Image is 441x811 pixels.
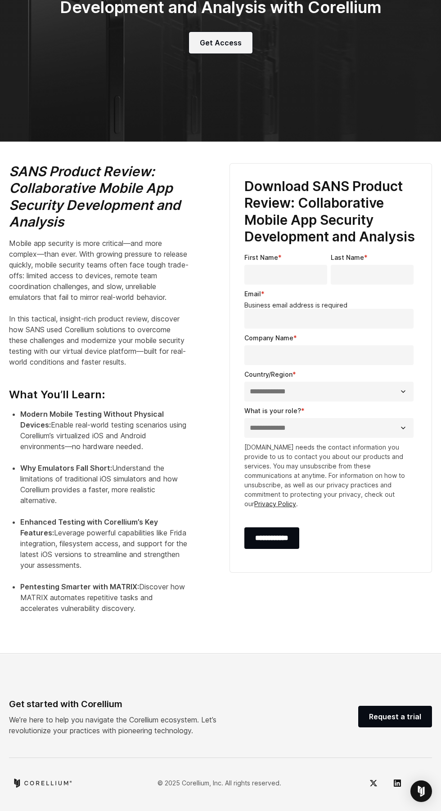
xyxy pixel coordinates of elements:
strong: Why Emulators Fall Short: [20,463,112,472]
p: © 2025 Corellium, Inc. All rights reserved. [157,778,281,788]
li: Enable real-world testing scenarios using Corellium’s virtualized iOS and Android environments—no... [20,409,190,463]
strong: Modern Mobile Testing Without Physical Devices: [20,410,164,429]
li: Understand the limitations of traditional iOS simulators and how Corellium provides a faster, mor... [20,463,190,517]
span: Company Name [244,334,293,342]
a: Privacy Policy [254,500,296,508]
a: LinkedIn [387,772,408,794]
a: Corellium home [13,779,72,788]
div: Open Intercom Messenger [410,780,432,802]
strong: Enhanced Testing with Corellium’s Key Features: [20,517,158,537]
h4: What You’ll Learn: [9,374,190,401]
a: YouTube [410,772,432,794]
span: Last Name [331,254,364,261]
li: Leverage powerful capabilities like Frida integration, filesystem access, and support for the lat... [20,517,190,581]
strong: Pentesting Smarter with MATRIX: [20,582,139,591]
i: SANS Product Review: Collaborative Mobile App Security Development and Analysis [9,163,180,230]
a: Twitter [363,772,384,794]
p: Mobile app security is more critical—and more complex—than ever. With growing pressure to release... [9,238,190,367]
div: Get started with Corellium [9,697,239,711]
h3: Download SANS Product Review: Collaborative Mobile App Security Development and Analysis [244,178,417,245]
span: Email [244,290,261,298]
a: Request a trial [358,706,432,727]
p: [DOMAIN_NAME] needs the contact information you provide to us to contact you about our products a... [244,442,417,508]
legend: Business email address is required [244,301,417,309]
span: Get Access [200,37,242,48]
span: First Name [244,254,278,261]
span: What is your role? [244,407,301,414]
li: Discover how MATRIX automates repetitive tasks and accelerates vulnerability discovery. [20,581,190,624]
p: We’re here to help you navigate the Corellium ecosystem. Let’s revolutionize your practices with ... [9,714,239,736]
a: Get Access [189,32,252,53]
span: Country/Region [244,370,292,378]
